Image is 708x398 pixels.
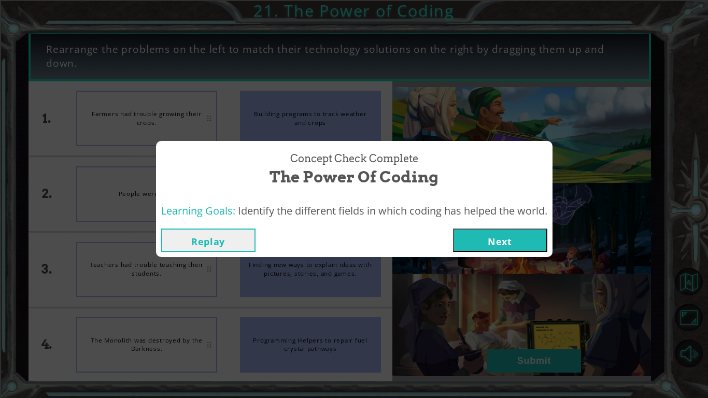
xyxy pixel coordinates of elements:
div: Sort New > Old [4,13,704,23]
span: Concept Check Complete [290,151,418,166]
div: Move To ... [4,69,704,79]
button: Replay [161,229,256,252]
div: Sign out [4,51,704,60]
div: Delete [4,32,704,41]
span: Learning Goals: [161,204,235,218]
button: Next [453,229,547,252]
div: Move To ... [4,23,704,32]
div: Sort A > Z [4,4,704,13]
div: Options [4,41,704,51]
div: Rename [4,60,704,69]
span: The Power of Coding [270,166,438,188]
span: Identify the different fields in which coding has helped the world. [238,204,547,218]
